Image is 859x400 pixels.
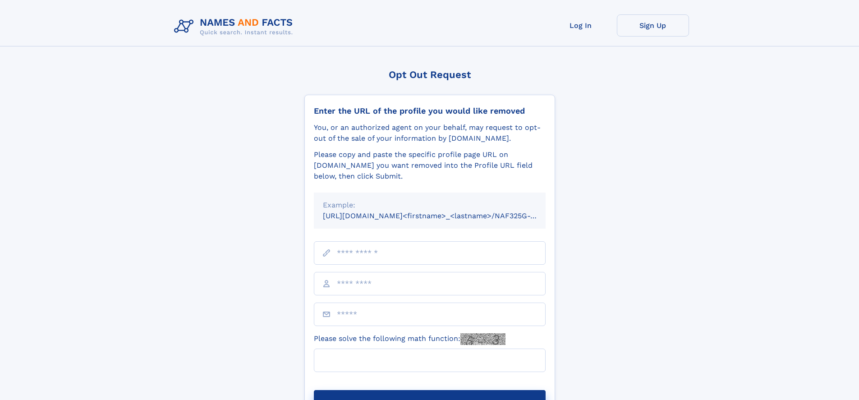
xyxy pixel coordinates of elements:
[304,69,555,80] div: Opt Out Request
[545,14,617,37] a: Log In
[314,333,505,345] label: Please solve the following math function:
[314,122,546,144] div: You, or an authorized agent on your behalf, may request to opt-out of the sale of your informatio...
[323,211,563,220] small: [URL][DOMAIN_NAME]<firstname>_<lastname>/NAF325G-xxxxxxxx
[323,200,537,211] div: Example:
[170,14,300,39] img: Logo Names and Facts
[314,106,546,116] div: Enter the URL of the profile you would like removed
[617,14,689,37] a: Sign Up
[314,149,546,182] div: Please copy and paste the specific profile page URL on [DOMAIN_NAME] you want removed into the Pr...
